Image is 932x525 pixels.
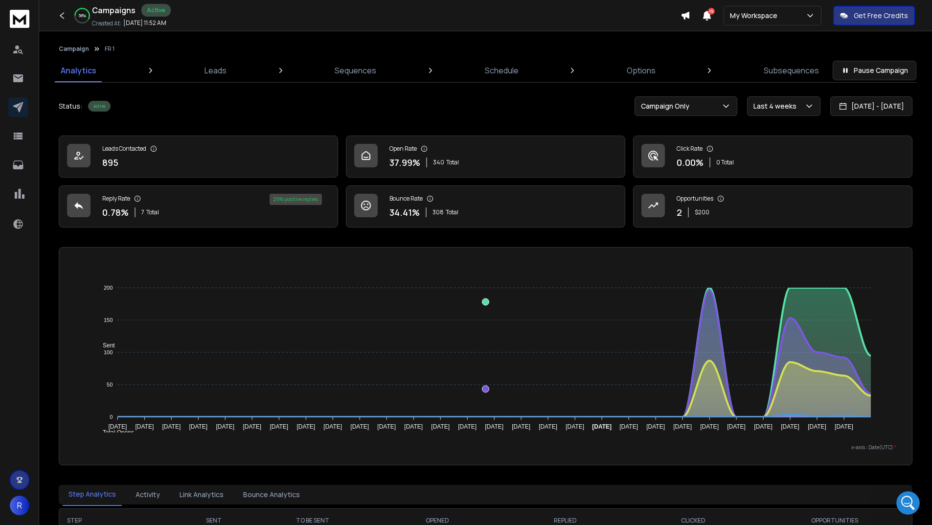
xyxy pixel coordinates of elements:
[130,484,166,505] button: Activity
[627,65,656,76] p: Options
[621,59,661,82] a: Options
[404,423,423,430] tspan: [DATE]
[199,59,232,82] a: Leads
[677,145,703,153] p: Click Rate
[164,169,188,190] div: ok
[62,320,70,328] button: Start recording
[104,317,113,323] tspan: 150
[8,198,188,211] div: [DATE]
[134,239,180,249] div: how are you?
[512,423,530,430] tspan: [DATE]
[172,175,180,184] div: ok
[8,24,160,161] div: Hey [PERSON_NAME],The purchase of 5 inboxes under the domain [DOMAIN_NAME] is in progress. We not...
[46,320,54,328] button: Upload attachment
[896,491,920,515] iframe: Intercom live chat
[8,300,187,317] textarea: Message…
[695,208,709,216] p: $ 200
[458,423,477,430] tspan: [DATE]
[88,101,111,112] div: Active
[8,262,160,303] div: Hey [PERSON_NAME], I am good. How about yourself?How can we help you?
[431,423,450,430] tspan: [DATE]
[104,285,113,291] tspan: 200
[673,423,692,430] tspan: [DATE]
[377,423,396,430] tspan: [DATE]
[646,423,665,430] tspan: [DATE]
[808,423,826,430] tspan: [DATE]
[174,484,229,505] button: Link Analytics
[59,185,338,228] a: Reply Rate0.78%7Total29% positive replies
[110,414,113,420] tspan: 0
[854,11,908,21] p: Get Free Credits
[446,208,458,216] span: Total
[389,145,417,153] p: Open Rate
[47,5,80,12] h1: Lakshita
[59,101,82,111] p: Status:
[619,423,638,430] tspan: [DATE]
[16,268,153,287] div: Hey [PERSON_NAME], I am good. How about yourself?
[323,423,342,430] tspan: [DATE]
[102,156,118,169] p: 895
[8,24,188,169] div: Lakshita says…
[243,423,261,430] tspan: [DATE]
[730,11,781,21] p: My Workspace
[833,6,915,25] button: Get Free Credits
[677,195,713,203] p: Opportunities
[63,483,122,506] button: Step Analytics
[141,4,171,17] div: Active
[146,208,159,216] span: Total
[95,429,134,436] span: Total Opens
[107,382,113,388] tspan: 50
[830,96,912,116] button: [DATE] - [DATE]
[350,423,369,430] tspan: [DATE]
[47,12,67,22] p: Active
[485,423,503,430] tspan: [DATE]
[6,4,25,23] button: go back
[108,423,127,430] tspan: [DATE]
[566,423,584,430] tspan: [DATE]
[633,136,912,178] a: Click Rate0.00%0 Total
[126,233,188,255] div: how are you?
[758,59,825,82] a: Subsequences
[633,185,912,228] a: Opportunities2$200
[764,65,819,76] p: Subsequences
[104,349,113,355] tspan: 100
[16,30,153,40] div: Hey [PERSON_NAME],
[172,4,189,22] div: Close
[8,169,188,198] div: rayan says…
[31,320,39,328] button: Gif picker
[105,45,114,53] p: FR 1
[153,4,172,23] button: Home
[446,159,459,166] span: Total
[141,208,144,216] span: 7
[389,156,420,169] p: 37.99 %
[716,159,734,166] p: 0 Total
[102,205,129,219] p: 0.78 %
[539,423,557,430] tspan: [DATE]
[389,195,423,203] p: Bounce Rate
[216,423,234,430] tspan: [DATE]
[10,496,29,515] button: R
[835,423,853,430] tspan: [DATE]
[833,61,916,80] button: Pause Campaign
[270,194,322,205] div: 29 % positive replies
[156,211,188,232] div: hello
[237,484,306,505] button: Bounce Analytics
[727,423,746,430] tspan: [DATE]
[346,185,625,228] a: Bounce Rate34.41%308Total
[781,423,799,430] tspan: [DATE]
[753,101,800,111] p: Last 4 weeks
[677,156,704,169] p: 0.00 %
[123,19,166,27] p: [DATE] 11:52 AM
[433,159,444,166] span: 340
[162,423,181,430] tspan: [DATE]
[135,423,154,430] tspan: [DATE]
[92,20,121,27] p: Created At:
[95,342,115,349] span: Sent
[16,116,153,155] div: We can update it by replacing "ä" with "a" and proceed with the order. Could you please confirm i...
[708,8,715,15] span: 15
[59,136,338,178] a: Leads Contacted895
[59,45,89,53] button: Campaign
[389,205,420,219] p: 34.41 %
[102,195,130,203] p: Reply Rate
